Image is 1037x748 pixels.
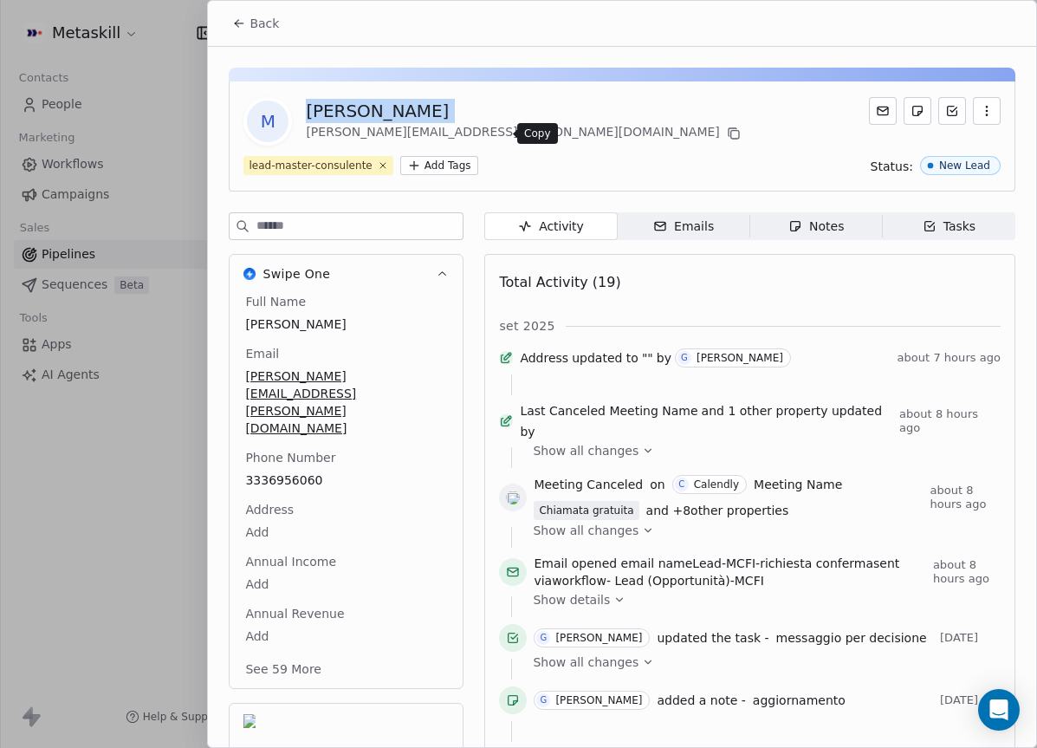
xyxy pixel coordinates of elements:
[534,476,643,493] span: Meeting Canceled
[245,576,447,593] span: Add
[692,556,873,570] span: Lead-MCFI-richiesta conferma
[694,478,739,491] div: Calendly
[657,349,671,367] span: by
[788,218,844,236] div: Notes
[776,631,927,645] span: messaggio per decisione
[242,605,347,622] span: Annual Revenue
[933,558,1001,586] span: about 8 hours ago
[871,158,913,175] span: Status:
[306,123,743,144] div: [PERSON_NAME][EMAIL_ADDRESS][PERSON_NAME][DOMAIN_NAME]
[642,349,653,367] span: ""
[899,407,1001,435] span: about 8 hours ago
[242,449,339,466] span: Phone Number
[306,99,743,123] div: [PERSON_NAME]
[243,268,256,280] img: Swipe One
[230,255,463,293] button: Swipe OneSwipe One
[533,591,988,608] a: Show details
[898,351,1001,365] span: about 7 hours ago
[753,693,846,707] span: aggiornamento
[555,694,642,706] div: [PERSON_NAME]
[235,654,332,685] button: See 59 More
[646,502,789,519] span: and + 8 other properties
[262,265,330,283] span: Swipe One
[697,352,783,364] div: [PERSON_NAME]
[533,522,638,539] span: Show all changes
[249,158,372,173] div: lead-master-consulente
[978,689,1020,731] div: Open Intercom Messenger
[533,591,610,608] span: Show details
[533,654,638,671] span: Show all changes
[242,553,340,570] span: Annual Income
[614,574,763,588] span: Lead (Opportunità)-MCFI
[245,315,447,333] span: [PERSON_NAME]
[930,484,1001,511] span: about 8 hours ago
[539,502,633,519] div: Chiamata gratuita
[940,631,1001,645] span: [DATE]
[776,628,927,648] a: messaggio per decisione
[242,293,309,310] span: Full Name
[230,293,463,688] div: Swipe OneSwipe One
[923,218,976,236] div: Tasks
[533,442,638,459] span: Show all changes
[400,156,478,175] button: Add Tags
[520,349,568,367] span: Address
[650,476,664,493] span: on
[242,501,297,518] span: Address
[520,423,535,440] span: by
[533,654,988,671] a: Show all changes
[541,631,548,645] div: G
[524,127,551,140] p: Copy
[499,274,620,290] span: Total Activity (19)
[657,692,745,709] span: added a note -
[247,101,288,142] span: M
[499,317,554,335] span: set 2025
[242,345,282,362] span: Email
[520,402,697,420] span: Last Canceled Meeting Name
[506,491,520,504] img: calendly.png
[653,218,714,236] div: Emails
[245,628,447,645] span: Add
[534,556,617,570] span: Email opened
[681,351,688,365] div: G
[678,478,684,491] div: C
[533,442,988,459] a: Show all changes
[940,693,1001,707] span: [DATE]
[541,693,548,707] div: G
[753,690,846,711] a: aggiornamento
[245,367,447,437] span: [PERSON_NAME][EMAIL_ADDRESS][PERSON_NAME][DOMAIN_NAME]
[245,472,447,489] span: 3336956060
[533,522,988,539] a: Show all changes
[939,159,990,172] div: New Lead
[534,555,925,589] span: email name sent via workflow -
[657,629,768,647] span: updated the task -
[702,402,883,420] span: and 1 other property updated
[250,15,279,32] span: Back
[572,349,638,367] span: updated to
[555,632,642,644] div: [PERSON_NAME]
[222,8,289,39] button: Back
[754,476,842,493] span: Meeting Name
[245,524,447,541] span: Add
